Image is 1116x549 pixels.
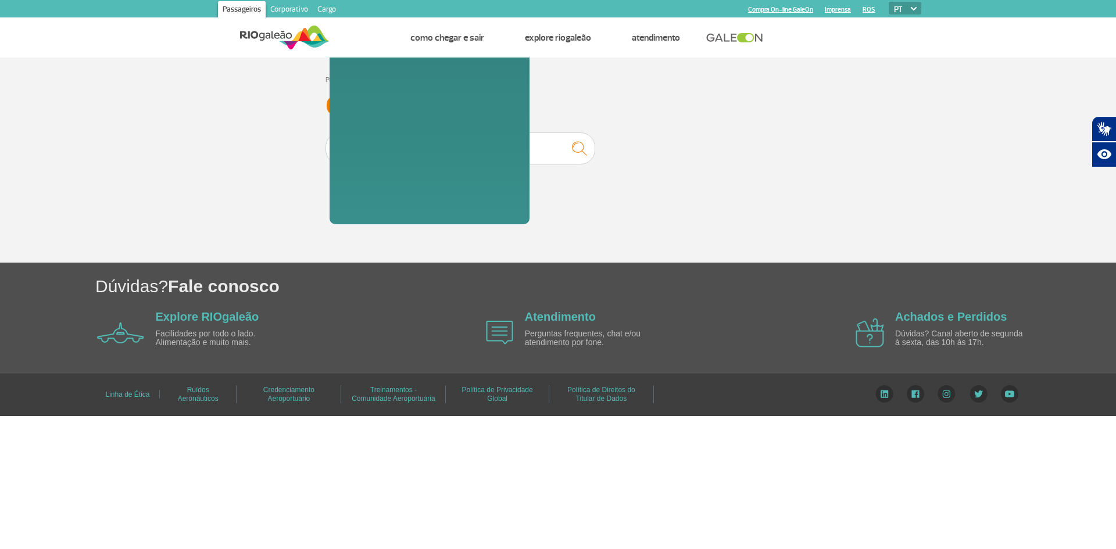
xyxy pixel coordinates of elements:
a: Explore RIOgaleão [525,32,591,44]
input: Digite o que procura [325,132,595,164]
a: Treinamentos - Comunidade Aeroportuária [352,382,435,407]
a: Imprensa [825,6,851,13]
a: Atendimento [632,32,680,44]
div: Plugin de acessibilidade da Hand Talk. [1092,116,1116,167]
a: Credenciamento Aeroportuário [263,382,314,407]
a: Voos [350,32,370,44]
img: LinkedIn [875,385,893,403]
a: Explore RIOgaleão [156,310,259,323]
span: Fale conosco [168,277,280,296]
p: Facilidades por todo o lado. Alimentação e muito mais. [156,329,289,347]
a: Atendimento [525,310,596,323]
p: Dúvidas? Canal aberto de segunda à sexta, das 10h às 17h. [895,329,1029,347]
img: Instagram [938,385,956,403]
a: Passageiros [218,1,266,20]
a: Linha de Ética [105,386,149,403]
button: Abrir recursos assistivos. [1092,142,1116,167]
h1: Dúvidas? [95,274,1116,298]
h3: Companhias Aéreas [325,92,791,121]
a: Política de Direitos do Titular de Dados [567,382,635,407]
a: Corporativo [266,1,313,20]
a: Compra On-line GaleOn [748,6,813,13]
a: Política de Privacidade Global [462,382,533,407]
img: airplane icon [97,322,144,343]
a: RQS [863,6,875,13]
img: airplane icon [856,318,884,347]
a: Como chegar e sair [410,32,484,44]
img: airplane icon [486,321,513,345]
img: Twitter [970,385,988,403]
a: Achados e Perdidos [895,310,1007,323]
a: Ruídos Aeronáuticos [178,382,219,407]
img: Facebook [907,385,924,403]
a: Cargo [313,1,341,20]
p: Perguntas frequentes, chat e/ou atendimento por fone. [525,329,659,347]
img: YouTube [1001,385,1018,403]
a: Página Inicial [325,76,362,84]
button: Abrir tradutor de língua de sinais. [1092,116,1116,142]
